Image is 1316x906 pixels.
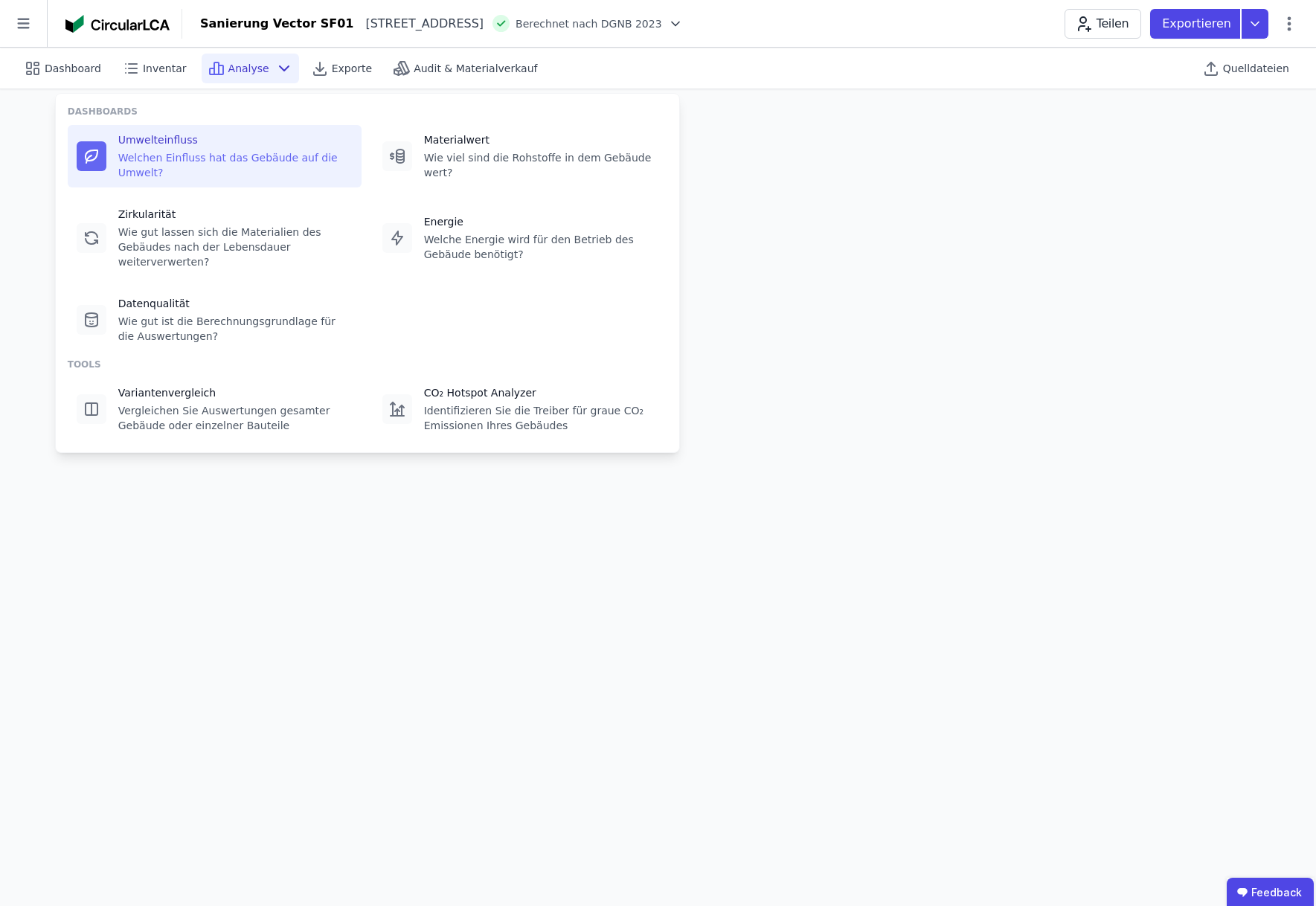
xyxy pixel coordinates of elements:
[45,61,101,76] span: Dashboard
[118,132,353,147] div: Umwelteinfluss
[424,150,658,180] div: Wie viel sind die Rohstoffe in dem Gebäude wert?
[1223,61,1289,76] span: Quelldateien
[424,232,658,262] div: Welche Energie wird für den Betrieb des Gebäude benötigt?
[118,403,353,433] div: Vergleichen Sie Auswertungen gesamter Gebäude oder einzelner Bauteile
[353,15,484,33] div: [STREET_ADDRESS]
[424,385,658,400] div: CO₂ Hotspot Analyzer
[118,314,353,344] div: Wie gut ist die Berechnungsgrundlage für die Auswertungen?
[118,225,353,269] div: Wie gut lassen sich die Materialien des Gebäudes nach der Lebensdauer weiterverwerten?
[118,385,353,400] div: Variantenvergleich
[424,403,658,433] div: Identifizieren Sie die Treiber für graue CO₂ Emissionen Ihres Gebäudes
[424,214,658,229] div: Energie
[414,61,537,76] span: Audit & Materialverkauf
[200,15,353,33] div: Sanierung Vector SF01
[516,16,662,31] span: Berechnet nach DGNB 2023
[1162,15,1234,33] p: Exportieren
[332,61,372,76] span: Exporte
[68,106,667,118] div: DASHBOARDS
[118,296,353,311] div: Datenqualität
[1065,9,1141,39] button: Teilen
[143,61,187,76] span: Inventar
[65,15,170,33] img: Concular
[68,359,667,370] div: TOOLS
[228,61,269,76] span: Analyse
[118,207,353,222] div: Zirkularität
[118,150,353,180] div: Welchen Einfluss hat das Gebäude auf die Umwelt?
[424,132,658,147] div: Materialwert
